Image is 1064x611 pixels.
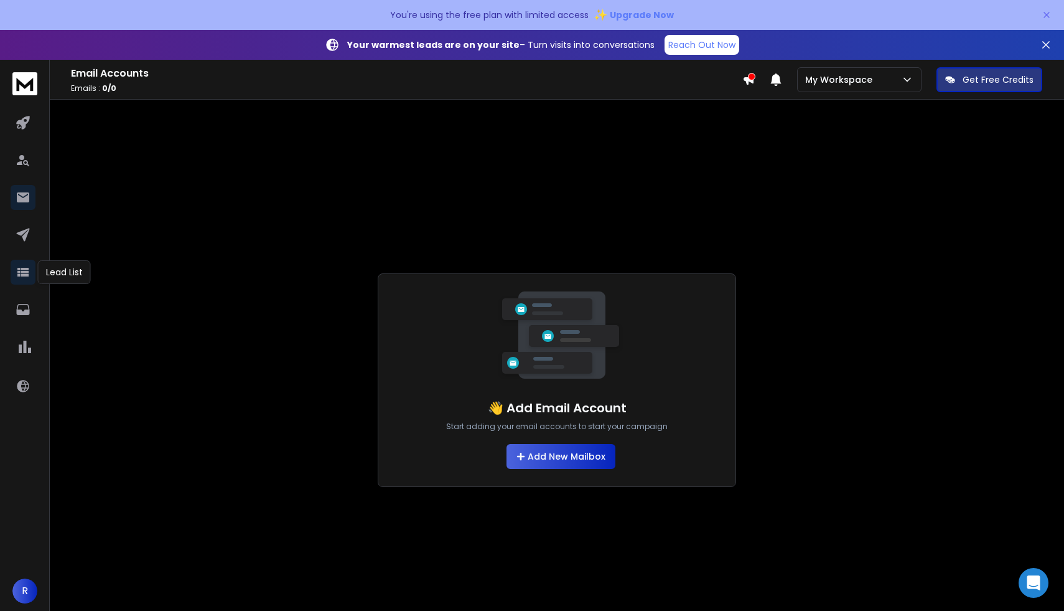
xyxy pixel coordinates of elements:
[71,83,742,93] p: Emails :
[446,422,668,432] p: Start adding your email accounts to start your campaign
[594,2,674,27] button: ✨Upgrade Now
[12,72,37,95] img: logo
[668,39,735,51] p: Reach Out Now
[12,579,37,604] button: R
[102,83,116,93] span: 0 / 0
[1019,568,1048,598] div: Open Intercom Messenger
[805,73,877,86] p: My Workspace
[594,6,607,24] span: ✨
[665,35,739,55] a: Reach Out Now
[963,73,1034,86] p: Get Free Credits
[936,67,1042,92] button: Get Free Credits
[506,444,615,469] button: Add New Mailbox
[347,39,655,51] p: – Turn visits into conversations
[488,399,627,417] h1: 👋 Add Email Account
[71,66,742,81] h1: Email Accounts
[610,9,674,21] span: Upgrade Now
[347,39,520,51] strong: Your warmest leads are on your site
[38,260,91,284] div: Lead List
[390,9,589,21] p: You're using the free plan with limited access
